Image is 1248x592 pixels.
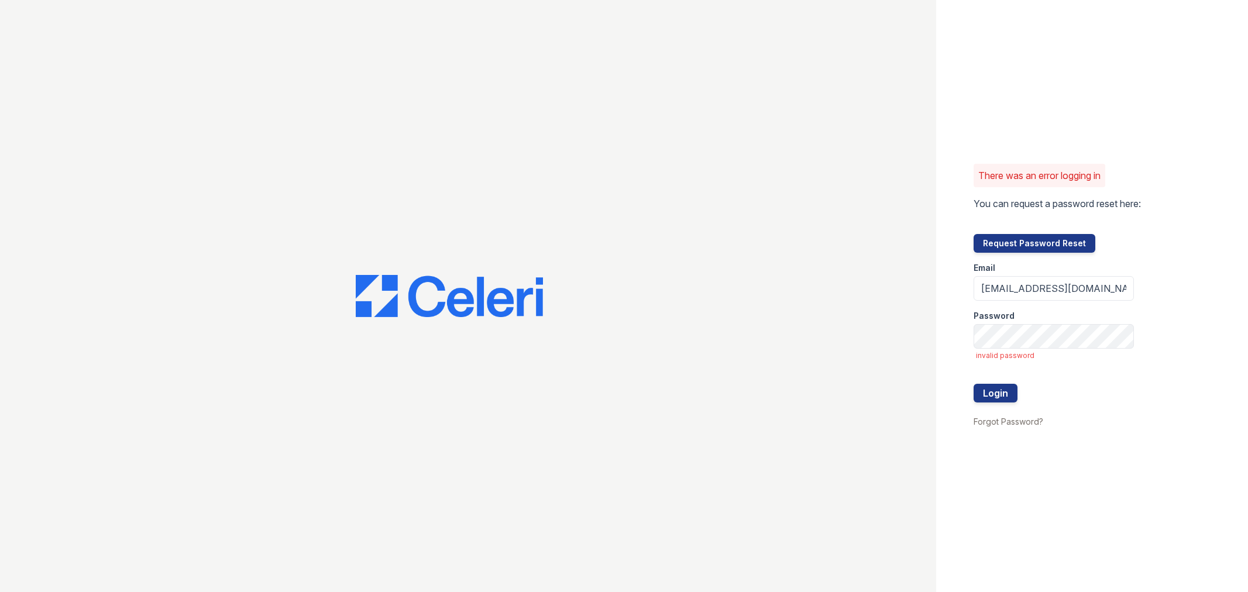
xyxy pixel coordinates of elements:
[978,168,1101,183] p: There was an error logging in
[974,262,995,274] label: Email
[974,384,1017,402] button: Login
[974,197,1141,211] p: You can request a password reset here:
[974,234,1095,253] button: Request Password Reset
[976,351,1134,360] span: invalid password
[974,417,1043,426] a: Forgot Password?
[974,310,1015,322] label: Password
[356,275,543,317] img: CE_Logo_Blue-a8612792a0a2168367f1c8372b55b34899dd931a85d93a1a3d3e32e68fde9ad4.png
